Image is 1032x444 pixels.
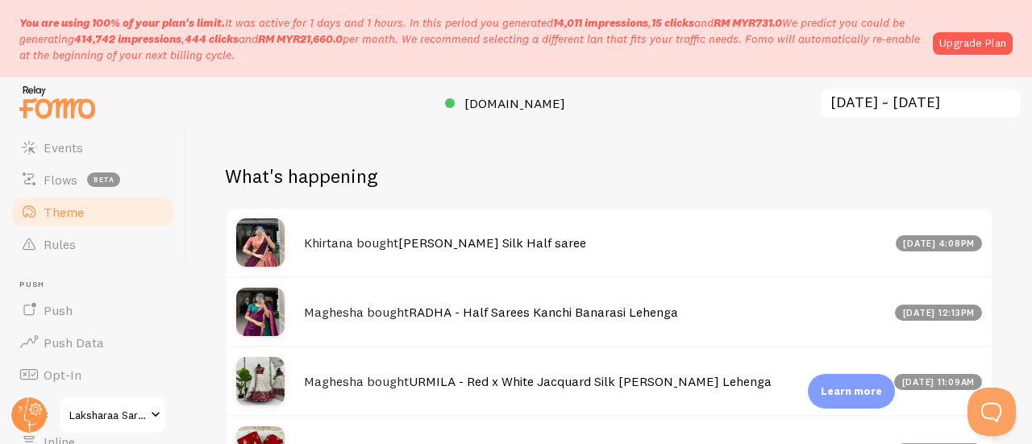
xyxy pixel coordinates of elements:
[44,236,76,252] span: Rules
[398,234,586,251] a: [PERSON_NAME] Silk Half saree
[17,81,98,122] img: fomo-relay-logo-orange.svg
[44,302,73,318] span: Push
[58,396,167,434] a: Laksharaa Sarees
[304,304,885,321] h4: Maghesha bought
[808,374,895,409] div: Learn more
[409,373,772,389] a: URMILA - Red x White Jacquard Silk [PERSON_NAME] Lehenga
[44,367,81,383] span: Opt-In
[10,131,176,164] a: Events
[10,359,176,391] a: Opt-In
[10,326,176,359] a: Push Data
[69,405,146,425] span: Laksharaa Sarees
[44,139,83,156] span: Events
[967,388,1016,436] iframe: Help Scout Beacon - Open
[74,31,343,46] span: , and
[304,373,884,390] h4: Maghesha bought
[10,228,176,260] a: Rules
[225,164,377,189] h2: What's happening
[821,384,882,399] p: Learn more
[19,15,225,30] span: You are using 100% of your plan's limit.
[553,15,782,30] span: , and
[933,32,1013,55] a: Upgrade Plan
[304,234,886,251] h4: Khirtana bought
[44,334,104,351] span: Push Data
[74,31,181,46] b: 414,742 impressions
[714,15,782,30] b: RM MYR731.0
[894,374,982,390] div: [DATE] 11:09am
[258,31,343,46] b: RM MYR21,660.0
[185,31,239,46] b: 444 clicks
[896,235,983,251] div: [DATE] 4:08pm
[651,15,694,30] b: 15 clicks
[409,304,678,320] a: RADHA - Half Sarees Kanchi Banarasi Lehenga
[19,280,176,290] span: Push
[10,196,176,228] a: Theme
[87,172,120,187] span: beta
[553,15,648,30] b: 14,011 impressions
[895,305,982,321] div: [DATE] 12:13pm
[19,15,923,63] p: It was active for 1 days and 1 hours. In this period you generated We predict you could be genera...
[10,294,176,326] a: Push
[44,172,77,188] span: Flows
[44,204,84,220] span: Theme
[10,164,176,196] a: Flows beta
